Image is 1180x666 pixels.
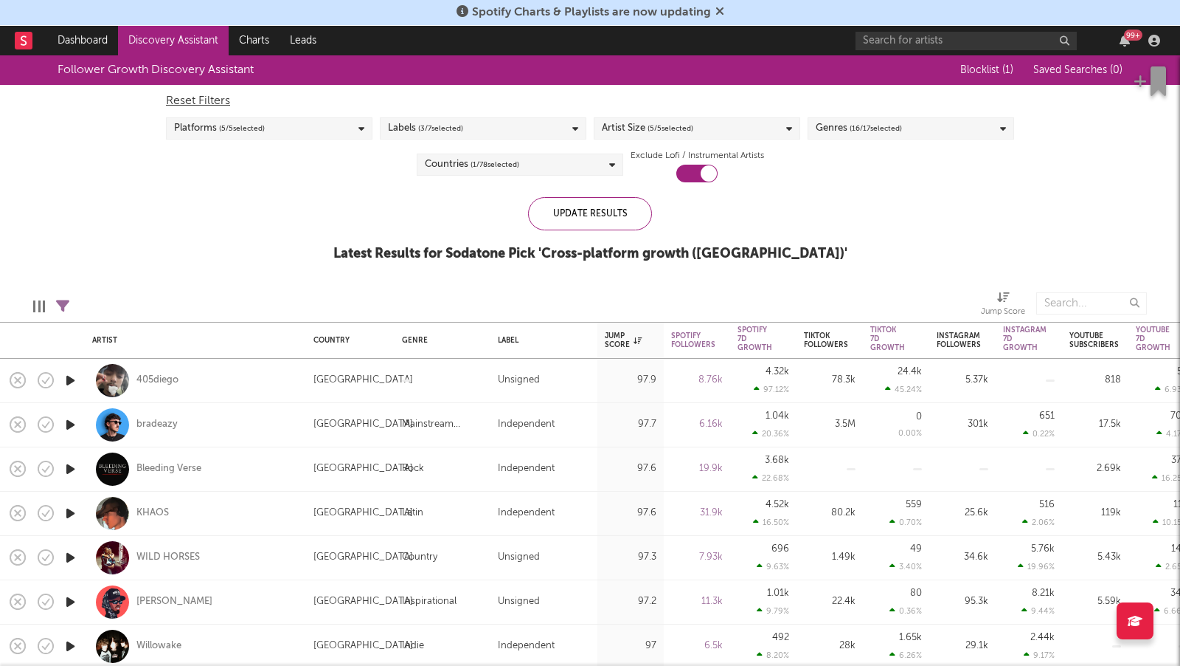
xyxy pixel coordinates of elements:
span: ( 5 / 5 selected) [219,120,265,137]
div: 29.1k [937,637,988,655]
div: 119k [1069,504,1121,522]
a: Bleeding Verse [136,462,201,476]
div: 2.69k [1069,460,1121,478]
div: 19.9k [671,460,723,478]
div: Jump Score [605,332,642,349]
div: 5.59k [1069,593,1121,611]
div: 0.36 % [889,606,922,616]
div: 6.26 % [889,650,922,660]
div: 6.16k [671,416,723,433]
div: 97.12 % [754,385,789,394]
a: KHAOS [136,507,169,520]
div: Spotify Followers [671,332,715,349]
div: 1.49k [804,549,855,566]
div: 1.65k [899,633,922,642]
div: [GEOGRAPHIC_DATA] [313,504,413,522]
div: Independent [498,460,555,478]
div: Mainstream Electronic [402,416,483,433]
div: 301k [937,416,988,433]
span: Saved Searches [1033,65,1122,75]
div: Inspirational [402,593,457,611]
div: Update Results [528,197,652,230]
a: Charts [229,26,280,55]
div: 11.3k [671,593,723,611]
div: 97.2 [605,593,656,611]
div: 0.00 % [898,430,922,438]
div: 20.36 % [752,429,789,439]
div: 97.6 [605,504,656,522]
div: 8.21k [1032,588,1055,598]
a: bradeazy [136,418,178,431]
div: Unsigned [498,549,540,566]
div: 24.4k [898,367,922,377]
div: 19.96 % [1018,562,1055,571]
div: Labels [388,120,463,137]
div: Latest Results for Sodatone Pick ' Cross-platform growth ([GEOGRAPHIC_DATA]) ' [333,245,847,263]
div: Reset Filters [166,92,1014,110]
div: [GEOGRAPHIC_DATA] [313,637,413,655]
div: 31.9k [671,504,723,522]
div: Unsigned [498,593,540,611]
div: Instagram 7D Growth [1003,326,1047,352]
div: 1.01k [767,588,789,598]
div: [GEOGRAPHIC_DATA] [313,371,413,389]
div: Instagram Followers [937,332,981,349]
div: 28k [804,637,855,655]
div: Artist Size [602,120,693,137]
div: 25.6k [937,504,988,522]
div: 1.04k [766,411,789,421]
div: 9.17 % [1024,650,1055,660]
div: 9.44 % [1021,606,1055,616]
div: 97.6 [605,460,656,478]
a: 405diego [136,374,178,387]
div: Jump Score [981,303,1025,321]
div: Country [313,336,380,345]
div: Rock [402,460,424,478]
div: Countries [425,156,519,174]
div: Jump Score [981,285,1025,328]
div: 95.3k [937,593,988,611]
div: Tiktok 7D Growth [870,326,905,352]
div: [GEOGRAPHIC_DATA] [313,460,413,478]
div: Follower Growth Discovery Assistant [58,61,254,79]
a: Dashboard [47,26,118,55]
span: ( 5 / 5 selected) [648,120,693,137]
div: 516 [1039,500,1055,509]
div: 22.68 % [752,473,789,483]
div: 45.24 % [885,385,922,394]
div: [GEOGRAPHIC_DATA] [313,416,413,433]
a: WILD HORSES [136,551,200,564]
div: 3.40 % [889,562,922,571]
input: Search... [1036,292,1147,315]
div: 9.63 % [757,562,789,571]
div: 818 [1069,371,1121,389]
div: 3.68k [765,456,789,465]
div: 5.43k [1069,549,1121,566]
div: [GEOGRAPHIC_DATA] [313,549,413,566]
div: Edit Columns [33,285,45,328]
div: Artist [92,336,291,345]
a: Willowake [136,639,181,653]
a: Discovery Assistant [118,26,229,55]
div: Filters(11 filters active) [56,285,69,328]
div: 97.3 [605,549,656,566]
div: 8.20 % [757,650,789,660]
span: ( 0 ) [1110,65,1122,75]
div: Unsigned [498,371,540,389]
div: 97.9 [605,371,656,389]
div: 8.76k [671,371,723,389]
div: 17.5k [1069,416,1121,433]
div: 80 [910,588,922,598]
div: 3.5M [804,416,855,433]
div: Independent [498,416,555,433]
div: 5.37k [937,371,988,389]
div: 0 [916,412,922,422]
button: 99+ [1120,35,1130,47]
div: 7.93k [671,549,723,566]
div: Country [402,549,437,566]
